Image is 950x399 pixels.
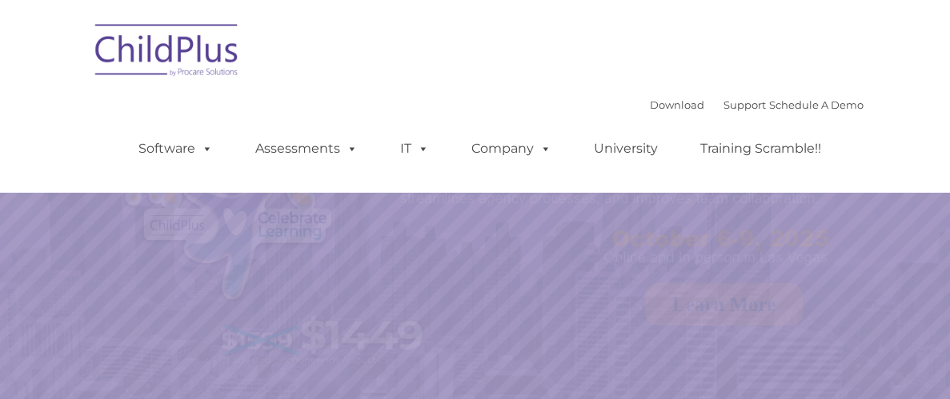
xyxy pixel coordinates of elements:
a: Schedule A Demo [769,98,864,111]
a: Assessments [239,133,374,165]
a: Company [455,133,567,165]
a: University [578,133,674,165]
a: IT [384,133,445,165]
a: Software [122,133,229,165]
font: | [650,98,864,111]
img: ChildPlus by Procare Solutions [87,13,247,93]
a: Support [724,98,766,111]
a: Training Scramble!! [684,133,837,165]
a: Download [650,98,704,111]
a: Learn More [645,283,803,325]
